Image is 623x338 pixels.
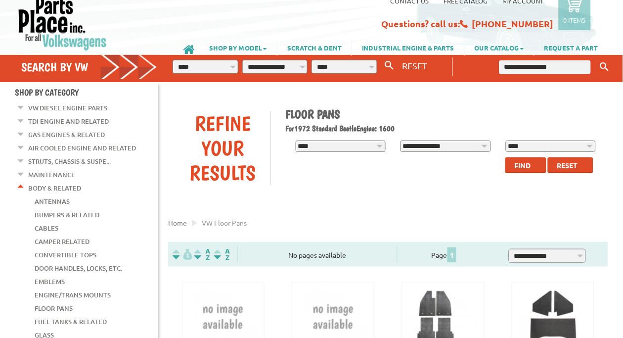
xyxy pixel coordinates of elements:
button: Reset [548,157,593,173]
div: Refine Your Results [176,111,270,185]
a: Fuel Tanks & Related [35,315,107,328]
a: SHOP BY MODEL [199,39,277,56]
div: Page [397,246,491,263]
a: Bumpers & Related [35,208,99,221]
button: Keyword Search [597,59,612,75]
p: 0 items [564,16,586,24]
h1: Floor Pans [286,107,601,121]
img: Sort by Headline [192,249,212,260]
a: Body & Related [28,182,81,194]
a: Emblems [35,275,65,288]
div: No pages available [238,250,397,260]
a: Camper Related [35,235,89,248]
a: Engine/Trans Mounts [35,289,111,301]
a: Cables [35,222,58,235]
span: VW floor pans [202,218,247,227]
a: Struts, Chassis & Suspe... [28,155,111,168]
a: VW Diesel Engine Parts [28,101,107,114]
h2: 1972 Standard Beetle [286,124,601,133]
a: Maintenance [28,168,75,181]
a: INDUSTRIAL ENGINE & PARTS [352,39,464,56]
button: RESET [399,58,432,73]
button: Find [505,157,546,173]
span: Find [515,161,531,170]
span: 1 [447,247,456,262]
span: For [286,124,295,133]
a: Convertible Tops [35,248,96,261]
a: Floor Pans [35,302,73,315]
img: Sort by Sales Rank [212,249,232,260]
span: Engine: 1600 [357,124,395,133]
a: OUR CATALOG [465,39,534,56]
a: Air Cooled Engine and Related [28,142,136,154]
a: SCRATCH & DENT [277,39,352,56]
h4: Search by VW [21,60,157,74]
h4: Shop By Category [15,87,158,97]
a: Home [168,218,187,227]
a: TDI Engine and Related [28,115,109,128]
button: Search By VW... [381,58,398,73]
span: Reset [557,161,578,170]
img: filterpricelow.svg [173,249,192,260]
a: REQUEST A PART [534,39,608,56]
a: Door Handles, Locks, Etc. [35,262,122,275]
a: Antennas [35,195,70,208]
span: RESET [402,60,428,71]
a: Gas Engines & Related [28,128,105,141]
